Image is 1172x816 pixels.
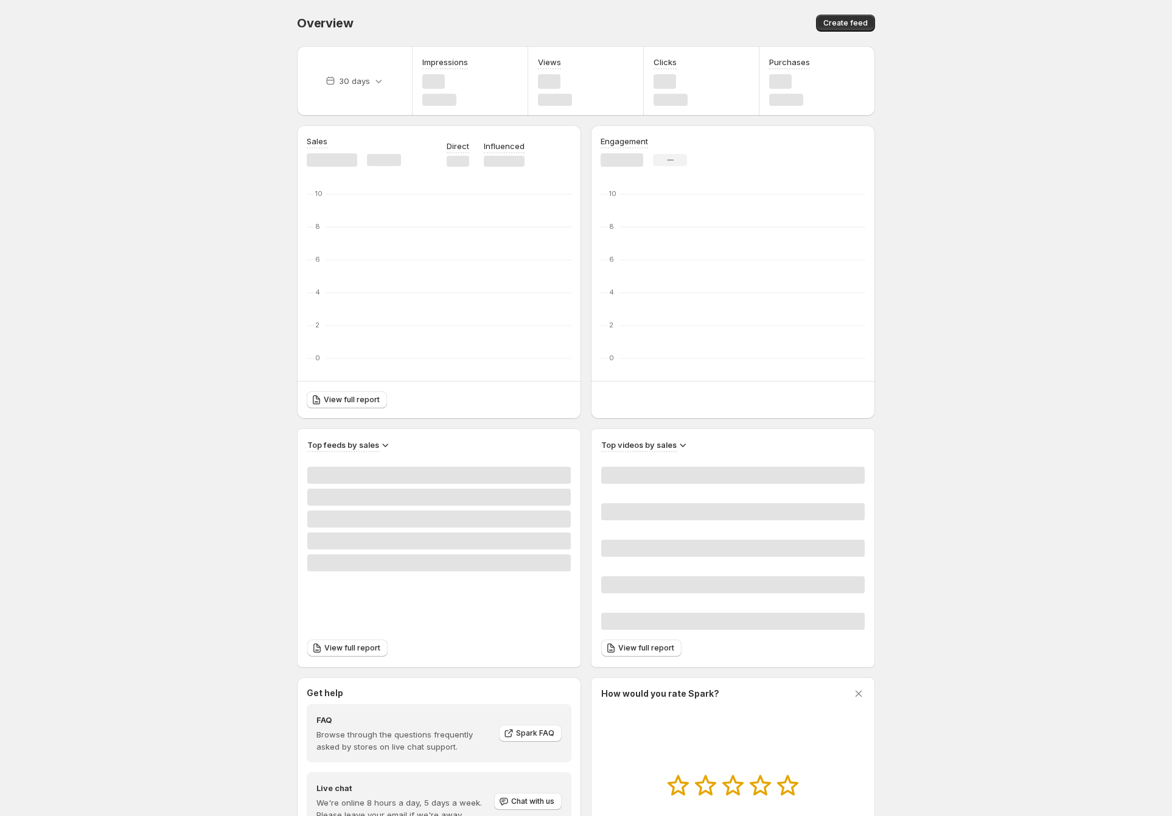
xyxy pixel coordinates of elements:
p: 30 days [339,75,370,87]
text: 2 [609,321,613,329]
span: Create feed [823,18,868,28]
h4: FAQ [316,714,490,726]
a: Spark FAQ [499,725,562,742]
h3: Get help [307,687,343,699]
text: 10 [315,189,323,198]
text: 6 [609,255,614,263]
h4: Live chat [316,782,493,794]
span: Chat with us [511,797,554,806]
span: View full report [324,395,380,405]
a: View full report [307,391,387,408]
text: 0 [315,354,320,362]
span: View full report [324,643,380,653]
span: Overview [297,16,353,30]
text: 4 [315,288,320,296]
span: View full report [618,643,674,653]
text: 10 [609,189,616,198]
h3: Top feeds by sales [307,439,379,451]
p: Direct [447,140,469,152]
h3: How would you rate Spark? [601,688,719,700]
h3: Engagement [601,135,648,147]
span: Spark FAQ [516,728,554,738]
text: 8 [315,222,320,231]
p: Browse through the questions frequently asked by stores on live chat support. [316,728,490,753]
a: View full report [601,640,682,657]
text: 4 [609,288,614,296]
text: 0 [609,354,614,362]
text: 2 [315,321,319,329]
text: 6 [315,255,320,263]
h3: Views [538,56,561,68]
button: Create feed [816,15,875,32]
h3: Sales [307,135,327,147]
p: Influenced [484,140,525,152]
button: Chat with us [494,793,562,810]
a: View full report [307,640,388,657]
h3: Purchases [769,56,810,68]
text: 8 [609,222,614,231]
h3: Impressions [422,56,468,68]
h3: Top videos by sales [601,439,677,451]
h3: Clicks [654,56,677,68]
